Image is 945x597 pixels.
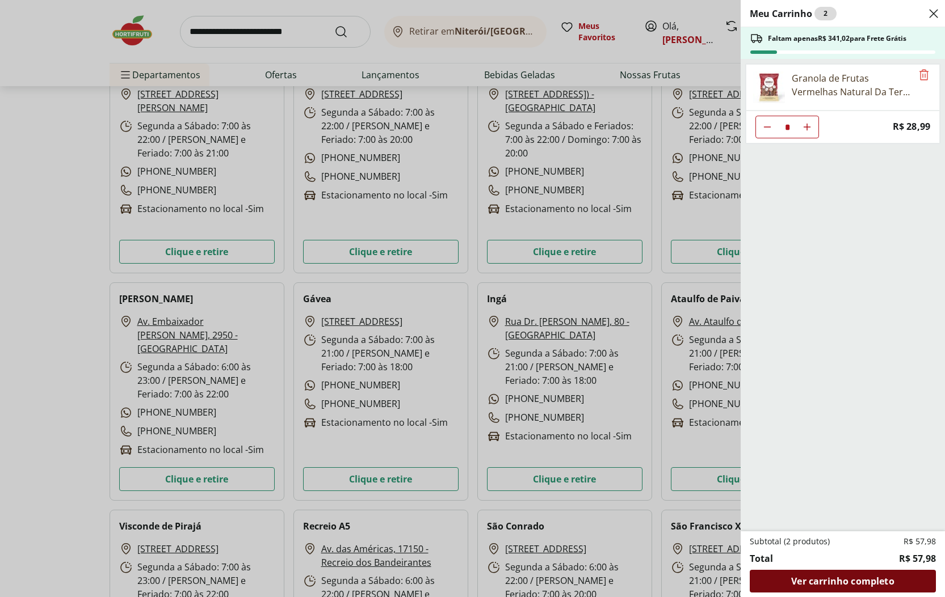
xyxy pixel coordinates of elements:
[753,71,785,103] img: Granola de Frutas Vermelhas Natural da Terra 400g
[899,552,936,565] span: R$ 57,98
[768,34,906,43] span: Faltam apenas R$ 341,02 para Frete Grátis
[750,552,773,565] span: Total
[779,116,796,138] input: Quantidade Atual
[750,7,837,20] h2: Meu Carrinho
[756,116,779,138] button: Diminuir Quantidade
[893,119,930,134] span: R$ 28,99
[792,71,912,99] div: Granola de Frutas Vermelhas Natural Da Terra 400g
[796,116,818,138] button: Aumentar Quantidade
[750,536,830,547] span: Subtotal (2 produtos)
[904,536,936,547] span: R$ 57,98
[917,69,931,82] button: Remove
[814,7,837,20] div: 2
[750,570,936,592] a: Ver carrinho completo
[791,577,894,586] span: Ver carrinho completo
